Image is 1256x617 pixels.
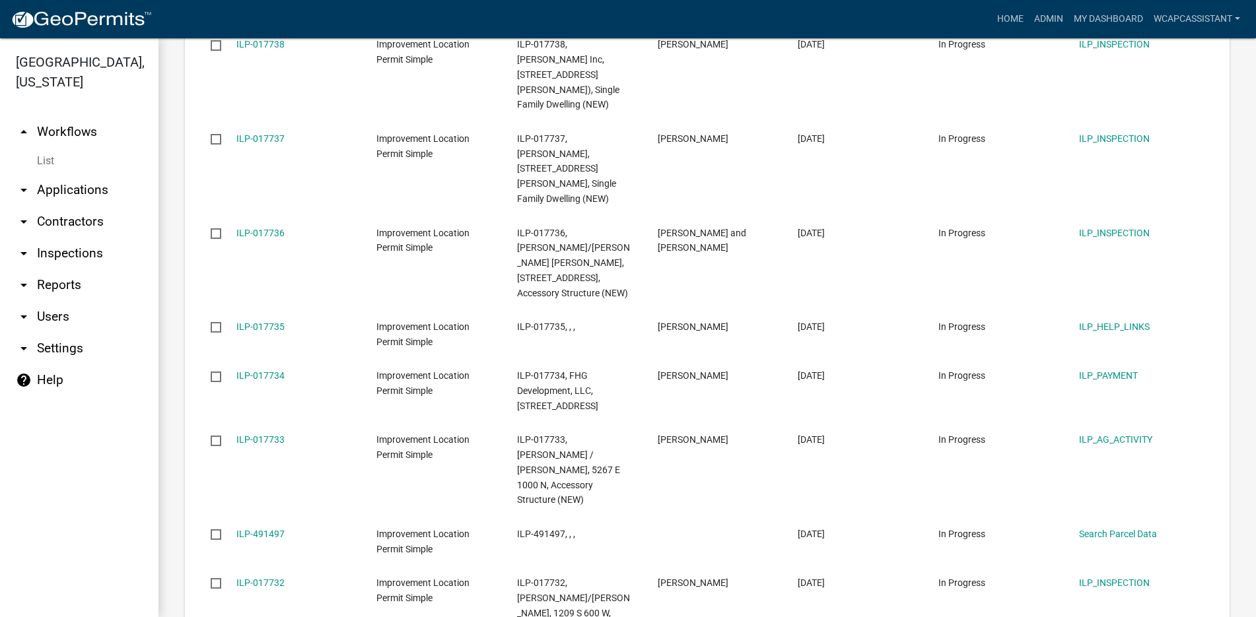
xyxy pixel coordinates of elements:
span: Laura Overholser [658,321,728,332]
a: ILP-017737 [236,133,285,144]
span: Kalib Allen [658,434,728,445]
span: Improvement Location Permit Simple [376,39,470,65]
span: Improvement Location Permit Simple [376,133,470,159]
span: Kenneth and Beth Garrison [658,228,746,253]
span: 10/13/2025 [798,370,825,381]
span: Laura Overholser [658,370,728,381]
span: 10/14/2025 [798,39,825,49]
span: In Progress [938,529,985,539]
span: Jim Stockman [658,133,728,144]
i: arrow_drop_up [16,124,32,140]
a: My Dashboard [1068,7,1148,32]
span: Improvement Location Permit Simple [376,529,470,554]
i: arrow_drop_down [16,277,32,293]
span: 10/13/2025 [798,434,825,445]
i: help [16,372,32,388]
span: ILP-017734, FHG Development, LLC, 305 Piper Court, Single Family Dwelling (NEW) [517,370,598,411]
span: ILP-017733, White, Garry L / Kay Ellen, 5267 E 1000 N, Accessory Structure (NEW) [517,434,620,505]
a: ILP-491497 [236,529,285,539]
span: In Progress [938,133,985,144]
span: ILP-017738, Biggs Inc, 302 Dyar Road (Lot 39), Single Family Dwelling (NEW) [517,39,619,110]
span: ILP-017735, , , [517,321,575,332]
span: Abbi Smith [658,39,728,49]
a: ILP-017738 [236,39,285,49]
a: ILP_INSPECTION [1079,577,1150,588]
span: In Progress [938,321,985,332]
i: arrow_drop_down [16,214,32,230]
a: Search Parcel Data [1079,529,1157,539]
span: Improvement Location Permit Simple [376,228,470,253]
a: ILP_PAYMENT [1079,370,1138,381]
span: In Progress [938,434,985,445]
span: 10/14/2025 [798,228,825,238]
a: ILP-017733 [236,434,285,445]
a: Home [992,7,1029,32]
span: Improvement Location Permit Simple [376,370,470,396]
span: ILP-017737, Mitchell, Theodore B, 3150 NW SR 116, Single Family Dwelling (NEW) [517,133,616,204]
span: 10/10/2025 [798,577,825,588]
span: Improvement Location Permit Simple [376,434,470,460]
a: ILP_AG_ACTIVITY [1079,434,1152,445]
span: 10/14/2025 [798,133,825,144]
a: Admin [1029,7,1068,32]
i: arrow_drop_down [16,309,32,325]
span: 10/13/2025 [798,529,825,539]
span: In Progress [938,370,985,381]
a: ILP_INSPECTION [1079,228,1150,238]
a: ILP-017732 [236,577,285,588]
a: wcapcassistant [1148,7,1245,32]
span: ILP-017736, Garrison, Kenneth James/Beth Suzanne, 411 E Silver St, Accessory Structure (NEW) [517,228,630,298]
a: ILP-017734 [236,370,285,381]
i: arrow_drop_down [16,245,32,261]
a: ILP-017735 [236,321,285,332]
span: John Jacobs [658,577,728,588]
span: In Progress [938,228,985,238]
i: arrow_drop_down [16,341,32,356]
span: ILP-491497, , , [517,529,575,539]
a: ILP_HELP_LINKS [1079,321,1150,332]
span: In Progress [938,39,985,49]
span: 10/13/2025 [798,321,825,332]
span: Improvement Location Permit Simple [376,321,470,347]
i: arrow_drop_down [16,182,32,198]
span: In Progress [938,577,985,588]
a: ILP_INSPECTION [1079,39,1150,49]
a: ILP_INSPECTION [1079,133,1150,144]
span: Improvement Location Permit Simple [376,577,470,603]
a: ILP-017736 [236,228,285,238]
